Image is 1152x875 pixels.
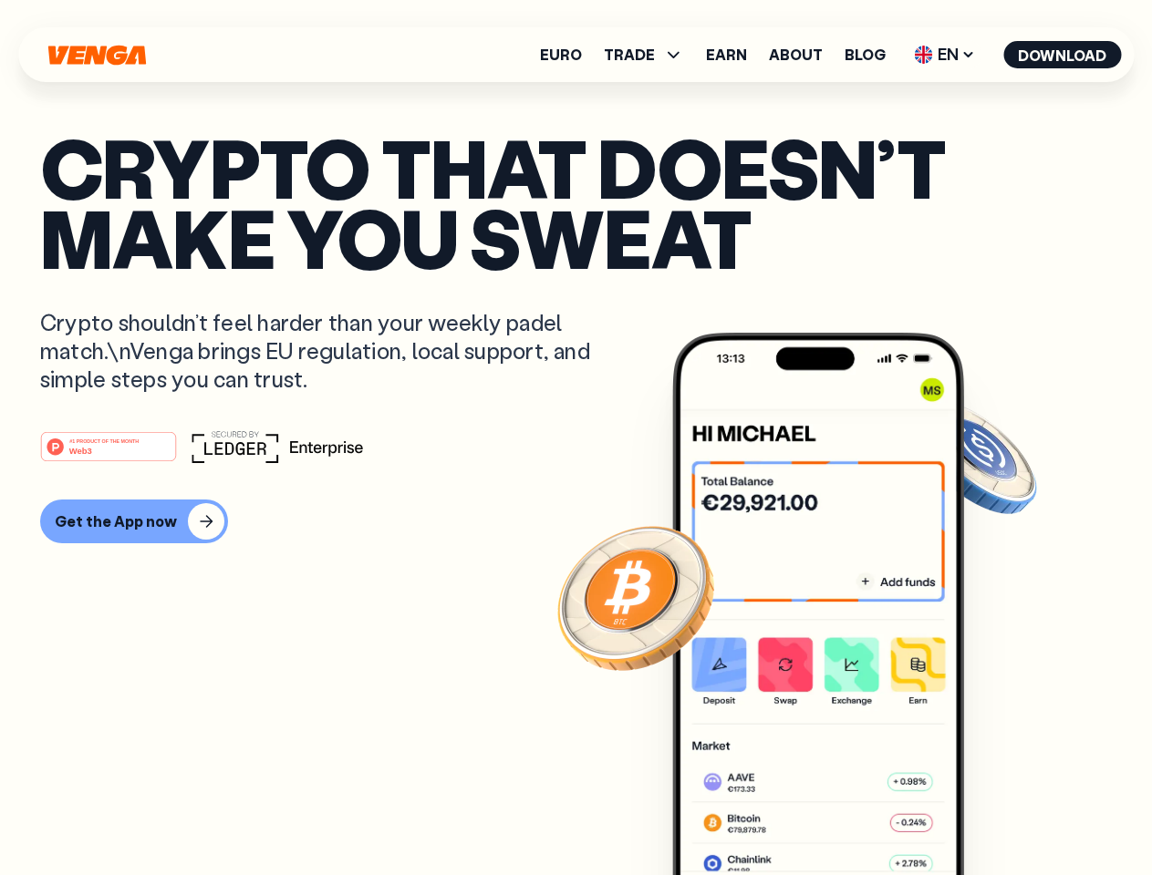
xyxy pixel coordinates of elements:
img: USDC coin [909,392,1041,523]
img: flag-uk [914,46,932,64]
button: Download [1003,41,1121,68]
img: Bitcoin [554,515,718,679]
tspan: #1 PRODUCT OF THE MONTH [69,437,139,443]
a: Euro [540,47,582,62]
a: Blog [845,47,886,62]
div: Get the App now [55,512,177,530]
span: TRADE [604,47,655,62]
p: Crypto that doesn’t make you sweat [40,132,1112,272]
span: TRADE [604,44,684,66]
a: Get the App now [40,499,1112,543]
svg: Home [46,45,148,66]
p: Crypto shouldn’t feel harder than your weekly padel match.\nVenga brings EU regulation, local sup... [40,308,617,394]
span: EN [908,40,981,69]
a: Earn [706,47,747,62]
tspan: Web3 [69,445,92,455]
button: Get the App now [40,499,228,543]
a: #1 PRODUCT OF THE MONTHWeb3 [40,442,177,466]
a: About [769,47,823,62]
